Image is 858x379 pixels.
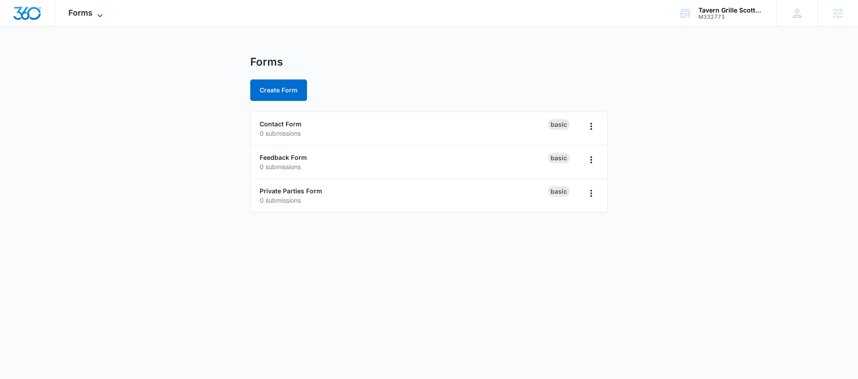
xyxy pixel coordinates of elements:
[698,7,764,14] div: account name
[698,14,764,20] div: account id
[548,119,570,130] div: Basic
[584,186,598,200] button: Overflow Menu
[548,186,570,197] div: Basic
[250,55,283,69] h1: Forms
[260,196,548,205] p: 0 submissions
[68,8,93,17] span: Forms
[250,79,307,101] button: Create Form
[260,187,322,195] a: Private Parties Form
[260,154,307,161] a: Feedback Form
[260,129,548,138] p: 0 submissions
[584,119,598,133] button: Overflow Menu
[260,162,548,171] p: 0 submissions
[548,153,570,163] div: Basic
[260,120,302,128] a: Contact Form
[584,153,598,167] button: Overflow Menu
